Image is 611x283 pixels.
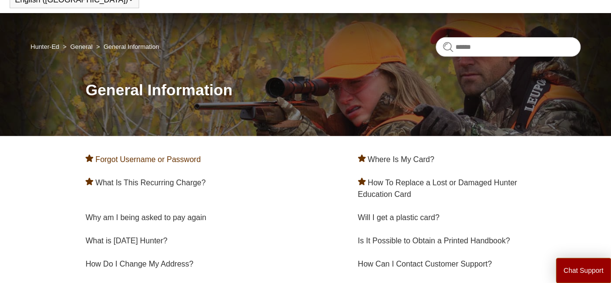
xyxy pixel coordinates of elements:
[30,43,59,50] a: Hunter-Ed
[358,213,440,222] a: Will I get a plastic card?
[358,154,366,162] svg: Promoted article
[103,43,159,50] a: General Information
[368,155,434,164] a: Where Is My Card?
[85,237,168,245] a: What is [DATE] Hunter?
[30,43,61,50] li: Hunter-Ed
[358,178,366,185] svg: Promoted article
[61,43,94,50] li: General
[358,237,510,245] a: Is It Possible to Obtain a Printed Handbook?
[94,43,159,50] li: General Information
[85,154,93,162] svg: Promoted article
[358,179,517,198] a: How To Replace a Lost or Damaged Hunter Education Card
[85,260,193,268] a: How Do I Change My Address?
[436,37,581,57] input: Search
[96,179,206,187] a: What Is This Recurring Charge?
[70,43,92,50] a: General
[85,78,581,102] h1: General Information
[85,213,206,222] a: Why am I being asked to pay again
[358,260,492,268] a: How Can I Contact Customer Support?
[96,155,201,164] a: Forgot Username or Password
[85,178,93,185] svg: Promoted article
